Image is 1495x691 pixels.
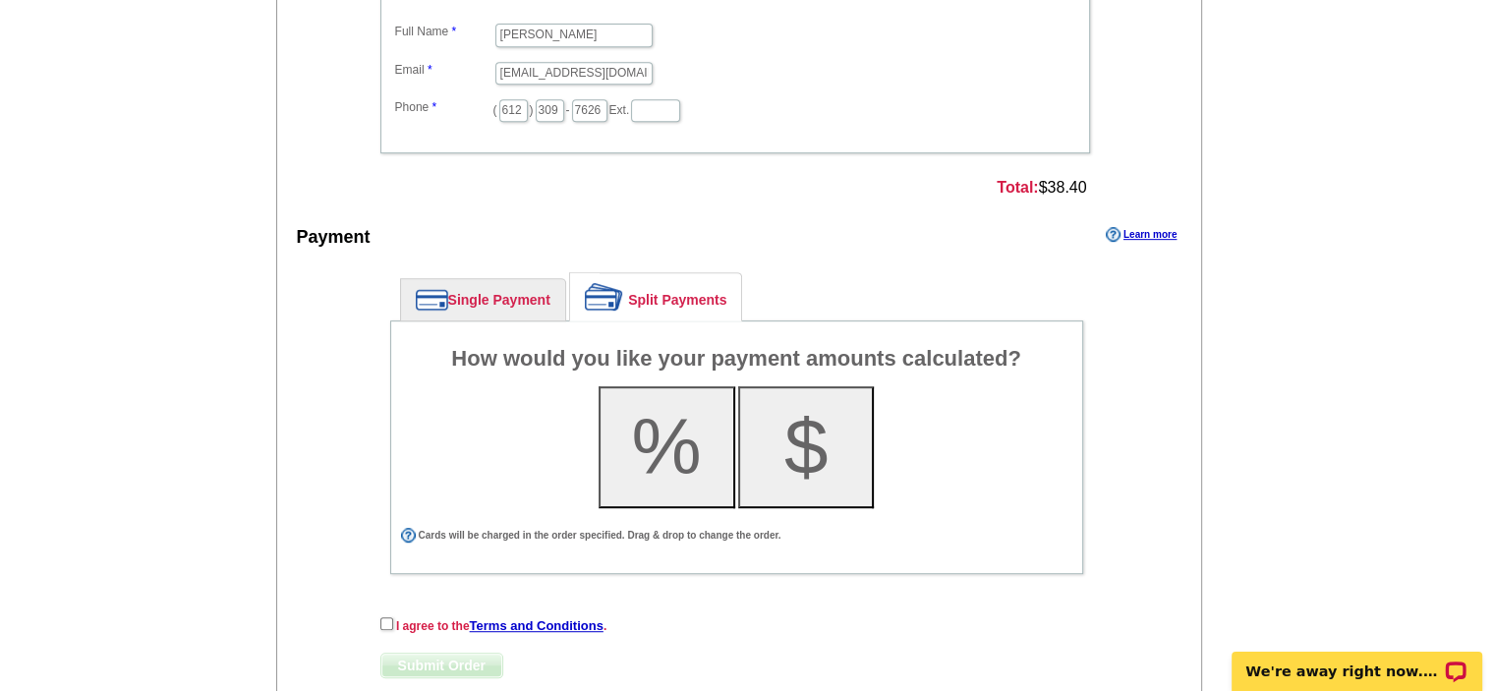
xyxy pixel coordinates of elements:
[599,386,735,508] button: %
[1219,629,1495,691] iframe: LiveChat chat widget
[396,619,606,633] strong: I agree to the .
[297,225,371,251] div: Payment
[390,94,1080,124] dd: ( ) - Ext.
[395,62,493,79] label: Email
[997,179,1086,197] span: $38.40
[585,283,623,311] img: split-payment.png
[395,24,493,40] label: Full Name
[416,289,448,311] img: single-payment.png
[570,273,741,320] a: Split Payments
[381,654,502,677] span: Submit Order
[401,279,565,320] a: Single Payment
[997,179,1038,196] strong: Total:
[401,528,1067,544] div: Cards will be charged in the order specified. Drag & drop to change the order.
[401,347,1072,371] h4: How would you like your payment amounts calculated?
[395,99,493,116] label: Phone
[738,386,875,508] button: $
[470,618,604,633] a: Terms and Conditions
[1106,227,1177,243] a: Learn more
